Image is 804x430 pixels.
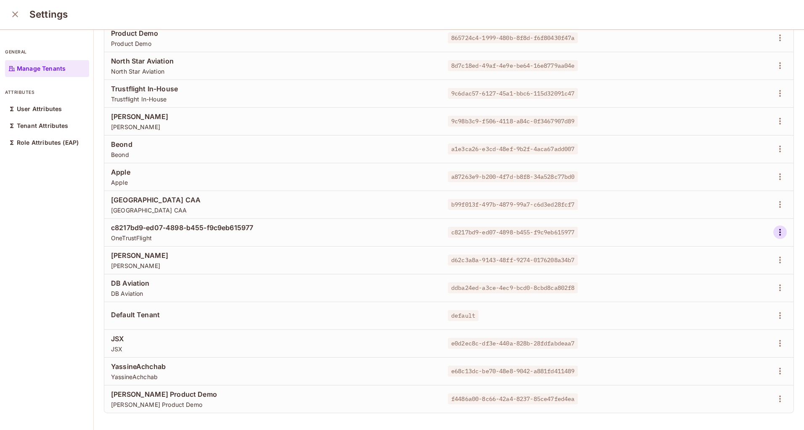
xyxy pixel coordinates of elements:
[111,262,434,270] span: [PERSON_NAME]
[17,65,66,72] p: Manage Tenants
[7,6,24,23] button: close
[448,366,578,377] span: e68c13dc-be70-48e8-9042-a881fd411489
[448,32,578,43] span: 865724c4-1999-480b-8f8d-f6f80430f47a
[111,112,434,121] span: [PERSON_NAME]
[448,199,578,210] span: b99f013f-497b-4879-99a7-c6d3ed28fcf7
[111,140,434,149] span: Beond
[111,334,434,343] span: JSX
[5,48,89,55] p: general
[111,178,434,186] span: Apple
[448,310,479,321] span: default
[111,401,434,409] span: [PERSON_NAME] Product Demo
[448,282,578,293] span: ddba24ed-a3ce-4ec9-bcd0-8cbd8ca802f8
[29,8,68,20] h3: Settings
[111,345,434,353] span: JSX
[448,255,578,265] span: d62c3a8a-9143-48ff-9274-0176208a34b7
[17,106,62,112] p: User Attributes
[111,223,434,232] span: c8217bd9-ed07-4898-b455-f9c9eb615977
[448,227,578,238] span: c8217bd9-ed07-4898-b455-f9c9eb615977
[111,56,434,66] span: North Star Aviation
[111,95,434,103] span: Trustflight In-House
[111,67,434,75] span: North Star Aviation
[448,143,578,154] span: a1e3ca26-e3cd-48ef-9b2f-4aca67add007
[111,373,434,381] span: YassineAchchab
[17,139,79,146] p: Role Attributes (EAP)
[448,60,578,71] span: 8d7c18ed-49af-4e9e-be64-16e8779aa04e
[111,310,434,319] span: Default Tenant
[111,123,434,131] span: [PERSON_NAME]
[111,40,434,48] span: Product Demo
[448,171,578,182] span: a87263e9-b200-4f7d-b8f8-34a528c77bd0
[448,116,578,127] span: 9c98b3c9-f506-4118-a84c-0f3467907d89
[111,29,434,38] span: Product Demo
[448,393,578,404] span: f4486a00-8c66-42a4-8237-85ce47fed4ea
[448,338,578,349] span: e0d2ec8c-df3e-440a-828b-28fdfabdeaa7
[111,251,434,260] span: [PERSON_NAME]
[448,88,578,99] span: 9c6dac57-6127-45a1-bbc6-115d32091c47
[111,84,434,93] span: Trustflight In-House
[111,362,434,371] span: YassineAchchab
[111,234,434,242] span: OneTrustFlight
[111,167,434,177] span: Apple
[111,151,434,159] span: Beond
[111,279,434,288] span: DB Aviation
[111,390,434,399] span: [PERSON_NAME] Product Demo
[111,195,434,204] span: [GEOGRAPHIC_DATA] CAA
[5,89,89,96] p: attributes
[111,289,434,297] span: DB Aviation
[17,122,69,129] p: Tenant Attributes
[111,206,434,214] span: [GEOGRAPHIC_DATA] CAA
